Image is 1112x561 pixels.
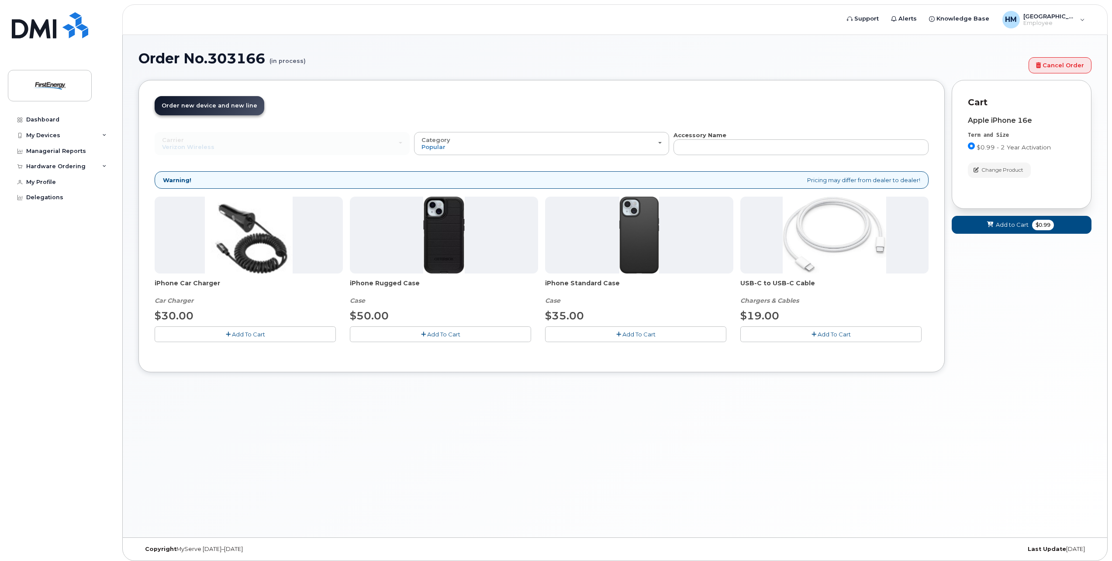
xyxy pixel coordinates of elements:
span: iPhone Standard Case [545,279,733,296]
span: Add To Cart [622,331,656,338]
span: Change Product [981,166,1023,174]
em: Chargers & Cables [740,297,799,305]
h1: Order No.303166 [138,51,1024,66]
div: Term and Size [968,132,1075,139]
span: USB-C to USB-C Cable [740,279,929,296]
span: Category [421,136,450,143]
span: Add To Cart [232,331,265,338]
span: Add To Cart [818,331,851,338]
img: iphonesecg.jpg [205,197,293,274]
span: Add To Cart [427,331,460,338]
div: iPhone Car Charger [155,279,343,305]
img: Defender.jpg [423,197,465,274]
strong: Accessory Name [673,132,726,139]
iframe: Messenger Launcher [1074,523,1105,554]
strong: Copyright [145,546,176,552]
div: USB-C to USB-C Cable [740,279,929,305]
strong: Warning! [163,176,191,184]
button: Add To Cart [350,326,531,342]
span: Popular [421,143,445,150]
span: $0.99 - 2 Year Activation [977,144,1051,151]
img: USB-C.jpg [783,197,886,274]
a: Cancel Order [1029,57,1091,73]
button: Add To Cart [545,326,726,342]
span: iPhone Rugged Case [350,279,538,296]
span: iPhone Car Charger [155,279,343,296]
span: Order new device and new line [162,102,257,109]
button: Category Popular [414,132,669,155]
span: $0.99 [1032,220,1054,230]
span: $50.00 [350,309,389,322]
button: Add to Cart $0.99 [952,216,1091,234]
div: Apple iPhone 16e [968,117,1075,125]
div: iPhone Standard Case [545,279,733,305]
div: [DATE] [774,546,1091,553]
button: Change Product [968,163,1031,178]
div: iPhone Rugged Case [350,279,538,305]
div: MyServe [DATE]–[DATE] [138,546,456,553]
em: Case [350,297,365,305]
em: Case [545,297,560,305]
p: Cart [968,96,1075,109]
span: $35.00 [545,309,584,322]
button: Add To Cart [155,326,336,342]
input: $0.99 - 2 Year Activation [968,142,975,149]
em: Car Charger [155,297,193,305]
span: $30.00 [155,309,193,322]
span: Add to Cart [996,221,1029,229]
small: (in process) [269,51,306,64]
img: Symmetry.jpg [619,197,659,274]
div: Pricing may differ from dealer to dealer! [155,171,929,189]
button: Add To Cart [740,326,922,342]
span: $19.00 [740,309,779,322]
strong: Last Update [1028,546,1066,552]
